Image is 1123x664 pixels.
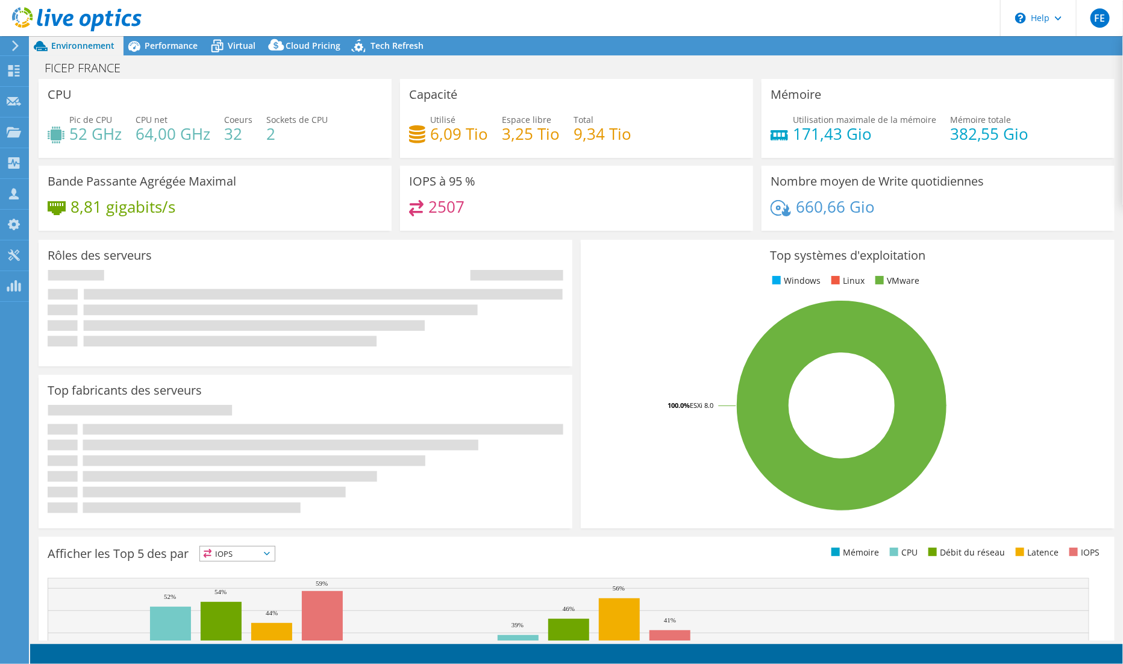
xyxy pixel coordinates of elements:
[69,114,112,125] span: Pic de CPU
[502,127,560,140] h4: 3,25 Tio
[51,40,114,51] span: Environnement
[1013,546,1059,559] li: Latence
[145,40,198,51] span: Performance
[613,584,625,592] text: 56%
[266,114,328,125] span: Sockets de CPU
[563,605,575,612] text: 46%
[429,200,465,213] h4: 2507
[228,40,255,51] span: Virtual
[590,249,1106,262] h3: Top systèmes d'exploitation
[1090,8,1110,28] span: FE
[796,200,875,213] h4: 660,66 Gio
[511,621,524,628] text: 39%
[769,274,821,287] li: Windows
[70,200,175,213] h4: 8,81 gigabits/s
[872,274,919,287] li: VMware
[771,88,821,101] h3: Mémoire
[48,88,72,101] h3: CPU
[316,580,328,587] text: 59%
[214,588,227,595] text: 54%
[48,249,152,262] h3: Rôles des serveurs
[200,547,275,561] span: IOPS
[828,274,865,287] li: Linux
[286,40,340,51] span: Cloud Pricing
[668,401,690,410] tspan: 100.0%
[224,114,252,125] span: Coeurs
[266,609,278,616] text: 44%
[409,88,457,101] h3: Capacité
[664,616,676,624] text: 41%
[39,61,139,75] h1: FICEP FRANCE
[48,384,202,397] h3: Top fabricants des serveurs
[430,114,455,125] span: Utilisé
[1015,13,1026,23] svg: \n
[950,127,1029,140] h4: 382,55 Gio
[793,114,936,125] span: Utilisation maximale de la mémoire
[950,114,1012,125] span: Mémoire totale
[164,593,176,600] text: 52%
[371,40,424,51] span: Tech Refresh
[69,127,122,140] h4: 52 GHz
[925,546,1005,559] li: Débit du réseau
[502,114,551,125] span: Espace libre
[771,175,984,188] h3: Nombre moyen de Write quotidiennes
[574,127,631,140] h4: 9,34 Tio
[793,127,936,140] h4: 171,43 Gio
[136,127,210,140] h4: 64,00 GHz
[48,175,236,188] h3: Bande Passante Agrégée Maximal
[136,114,167,125] span: CPU net
[430,127,488,140] h4: 6,09 Tio
[266,127,328,140] h4: 2
[887,546,918,559] li: CPU
[574,114,593,125] span: Total
[828,546,879,559] li: Mémoire
[1066,546,1100,559] li: IOPS
[224,127,252,140] h4: 32
[690,401,713,410] tspan: ESXi 8.0
[409,175,475,188] h3: IOPS à 95 %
